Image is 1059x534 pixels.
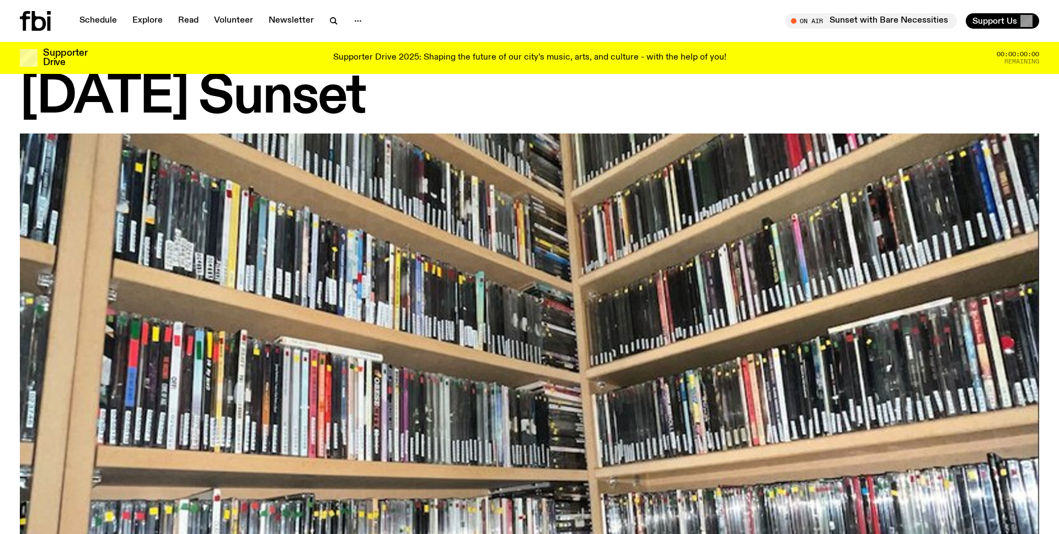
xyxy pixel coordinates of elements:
[43,49,87,67] h3: Supporter Drive
[972,16,1017,26] span: Support Us
[1004,58,1039,65] span: Remaining
[20,73,1039,122] h1: [DATE] Sunset
[172,13,205,29] a: Read
[207,13,260,29] a: Volunteer
[73,13,124,29] a: Schedule
[785,13,957,29] button: On AirSunset with Bare Necessities
[966,13,1039,29] button: Support Us
[997,51,1039,57] span: 00:00:00:00
[262,13,320,29] a: Newsletter
[126,13,169,29] a: Explore
[333,53,726,63] p: Supporter Drive 2025: Shaping the future of our city’s music, arts, and culture - with the help o...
